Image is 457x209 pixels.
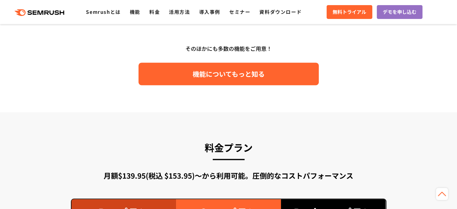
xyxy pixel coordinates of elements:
a: デモを申し込む [377,5,422,19]
a: 機能についてもっと知る [139,63,319,85]
h3: 料金プラン [71,139,386,155]
div: 月額$139.95(税込 $153.95)〜から利用可能。圧倒的なコストパフォーマンス [71,170,386,181]
a: Semrushとは [86,8,120,15]
span: 無料トライアル [333,8,366,16]
div: そのほかにも多数の機能をご用意！ [56,43,401,54]
a: 料金 [149,8,160,15]
span: デモを申し込む [383,8,416,16]
a: セミナー [229,8,250,15]
a: 導入事例 [199,8,220,15]
a: 機能 [130,8,140,15]
span: 機能についてもっと知る [193,69,265,79]
a: 資料ダウンロード [259,8,302,15]
a: 活用方法 [169,8,190,15]
a: 無料トライアル [327,5,372,19]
